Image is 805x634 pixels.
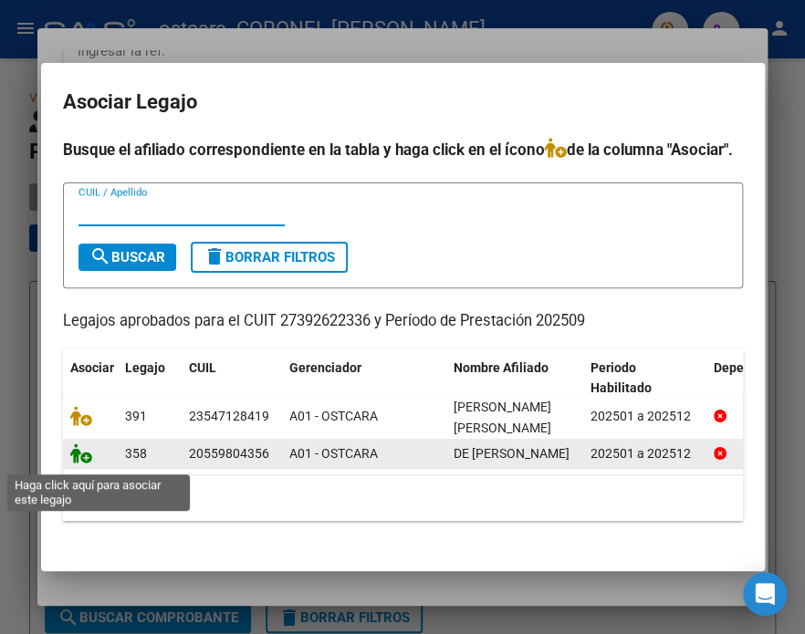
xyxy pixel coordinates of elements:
[63,475,743,521] div: 2 registros
[454,446,570,461] span: DE ZAN NOAH
[189,360,216,375] span: CUIL
[63,85,743,120] h2: Asociar Legajo
[204,245,225,267] mat-icon: delete
[189,443,269,464] div: 20559804356
[743,572,787,616] div: Open Intercom Messenger
[63,138,743,161] h4: Busque el afiliado correspondiente en la tabla y haga click en el ícono de la columna "Asociar".
[714,360,790,375] span: Dependencia
[204,249,335,265] span: Borrar Filtros
[63,310,743,333] p: Legajos aprobados para el CUIT 27392622336 y Período de Prestación 202509
[70,360,114,375] span: Asociar
[78,244,176,271] button: Buscar
[591,406,699,427] div: 202501 a 202512
[282,348,446,409] datatable-header-cell: Gerenciador
[583,348,706,409] datatable-header-cell: Periodo Habilitado
[189,406,269,427] div: 23547128419
[454,400,551,435] span: DIAZ THEO ISMAEL
[191,242,348,273] button: Borrar Filtros
[591,360,652,396] span: Periodo Habilitado
[63,348,118,409] datatable-header-cell: Asociar
[89,249,165,265] span: Buscar
[182,348,282,409] datatable-header-cell: CUIL
[125,446,147,461] span: 358
[591,443,699,464] div: 202501 a 202512
[125,360,165,375] span: Legajo
[289,360,361,375] span: Gerenciador
[289,446,378,461] span: A01 - OSTCARA
[289,409,378,423] span: A01 - OSTCARA
[118,348,182,409] datatable-header-cell: Legajo
[125,409,147,423] span: 391
[446,348,583,409] datatable-header-cell: Nombre Afiliado
[89,245,111,267] mat-icon: search
[454,360,549,375] span: Nombre Afiliado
